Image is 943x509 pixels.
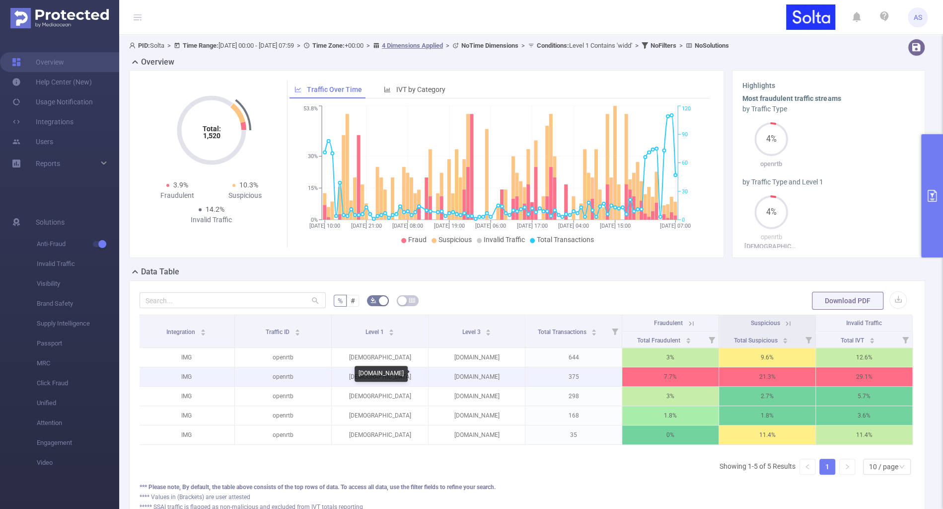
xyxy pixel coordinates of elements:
img: Protected Media [10,8,109,28]
div: Suspicious [212,190,280,201]
p: [DOMAIN_NAME] [429,348,525,367]
tspan: 53.8% [303,106,318,112]
p: 5.7% [816,387,912,406]
i: icon: caret-up [869,336,874,339]
div: Sort [200,328,206,334]
i: icon: user [129,42,138,49]
i: Filter menu [801,332,815,347]
p: 11.4% [719,425,815,444]
span: Anti-Fraud [37,234,119,254]
p: 1.8% [719,406,815,425]
p: IMG [138,367,234,386]
i: icon: table [409,297,415,303]
a: Users [12,132,53,152]
span: Engagement [37,433,119,453]
p: [DEMOGRAPHIC_DATA] [332,425,428,444]
tspan: 30% [308,153,318,160]
p: [DOMAIN_NAME] [429,367,525,386]
i: icon: caret-up [685,336,691,339]
p: [DEMOGRAPHIC_DATA] [332,348,428,367]
span: > [164,42,174,49]
p: IMG [138,406,234,425]
i: icon: caret-down [200,332,206,335]
p: IMG [138,348,234,367]
span: > [443,42,452,49]
input: Search... [140,292,326,308]
li: Next Page [839,459,855,475]
i: icon: caret-down [869,339,874,342]
span: Passport [37,334,119,353]
span: Invalid Traffic [37,254,119,274]
p: [DEMOGRAPHIC_DATA] [332,367,428,386]
p: 35 [525,425,622,444]
h2: Data Table [141,266,179,278]
div: Sort [294,328,300,334]
i: icon: caret-down [486,332,491,335]
span: AS [914,7,922,27]
span: Unified [37,393,119,413]
p: [DEMOGRAPHIC_DATA] [742,242,800,252]
p: 1.8% [622,406,719,425]
p: [DEMOGRAPHIC_DATA] [332,406,428,425]
div: [DOMAIN_NAME] [355,366,408,382]
p: [DEMOGRAPHIC_DATA] [332,387,428,406]
i: Filter menu [705,332,719,347]
p: 644 [525,348,622,367]
span: Level 3 [462,329,482,336]
span: > [294,42,303,49]
span: Total Transactions [537,236,594,244]
b: No Time Dimensions [461,42,518,49]
span: 4% [754,135,788,143]
p: 21.3% [719,367,815,386]
p: 0% [622,425,719,444]
a: 1 [820,459,835,474]
span: Traffic ID [266,329,291,336]
p: 9.6% [719,348,815,367]
b: Most fraudulent traffic streams [742,94,841,102]
tspan: [DATE] 19:00 [434,223,465,229]
div: Sort [782,336,788,342]
p: IMG [138,425,234,444]
i: icon: caret-down [685,339,691,342]
div: by Traffic Type [742,104,915,114]
p: openrtb [235,367,331,386]
span: > [518,42,528,49]
i: icon: caret-up [591,328,597,331]
span: Attention [37,413,119,433]
span: Visibility [37,274,119,294]
i: icon: right [844,464,850,470]
p: 11.4% [816,425,912,444]
b: PID: [138,42,150,49]
span: Video [37,453,119,473]
span: 10.3% [239,181,258,189]
span: Supply Intelligence [37,314,119,334]
b: Time Range: [183,42,218,49]
p: openrtb [235,387,331,406]
p: 3% [622,348,719,367]
span: Solta [DATE] 00:00 - [DATE] 07:59 +00:00 [129,42,729,49]
tspan: [DATE] 07:00 [660,223,691,229]
tspan: [DATE] 17:00 [517,223,548,229]
div: by Traffic Type and Level 1 [742,177,915,187]
span: Suspicious [750,320,780,327]
i: icon: caret-up [200,328,206,331]
tspan: 0 [682,217,685,223]
span: Traffic Over Time [307,85,362,93]
span: Total Transactions [538,329,588,336]
span: MRC [37,353,119,373]
span: Level 1 Contains 'widd' [537,42,632,49]
p: [DOMAIN_NAME] [429,387,525,406]
span: Suspicious [438,236,472,244]
p: openrtb [742,159,800,169]
b: No Solutions [695,42,729,49]
li: Showing 1-5 of 5 Results [720,459,796,475]
i: icon: caret-down [591,332,597,335]
span: > [363,42,373,49]
i: icon: bar-chart [384,86,391,93]
tspan: [DATE] 15:00 [600,223,631,229]
a: Reports [36,154,60,173]
i: icon: caret-up [486,328,491,331]
a: Overview [12,52,64,72]
a: Usage Notification [12,92,93,112]
p: 3.6% [816,406,912,425]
